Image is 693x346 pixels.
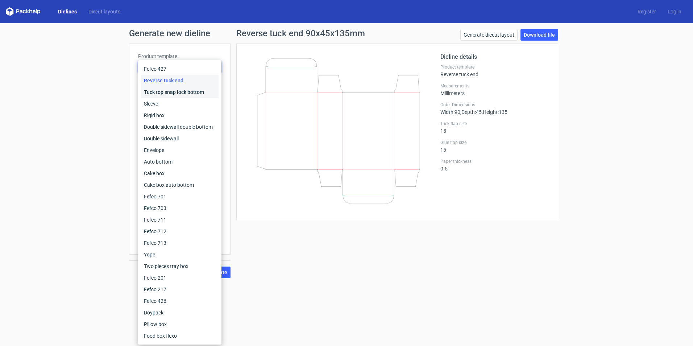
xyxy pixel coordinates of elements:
[141,168,219,179] div: Cake box
[440,140,549,145] label: Glue flap size
[141,260,219,272] div: Two pieces tray box
[440,64,549,70] label: Product template
[138,53,221,60] label: Product template
[141,110,219,121] div: Rigid box
[482,109,507,115] span: , Height : 135
[440,53,549,61] h2: Dieline details
[440,121,549,127] label: Tuck flap size
[440,102,549,108] label: Outer Dimensions
[141,284,219,295] div: Fefco 217
[141,295,219,307] div: Fefco 426
[141,133,219,144] div: Double sidewall
[141,179,219,191] div: Cake box auto bottom
[632,8,662,15] a: Register
[141,86,219,98] div: Tuck top snap lock bottom
[141,226,219,237] div: Fefco 712
[460,109,482,115] span: , Depth : 45
[236,29,365,38] h1: Reverse tuck end 90x45x135mm
[440,109,460,115] span: Width : 90
[141,144,219,156] div: Envelope
[141,202,219,214] div: Fefco 703
[520,29,558,41] a: Download file
[141,214,219,226] div: Fefco 711
[440,64,549,77] div: Reverse tuck end
[52,8,83,15] a: Dielines
[141,318,219,330] div: Pillow box
[440,121,549,134] div: 15
[141,249,219,260] div: Yope
[440,158,549,164] label: Paper thickness
[440,83,549,89] label: Measurements
[141,307,219,318] div: Doypack
[83,8,126,15] a: Diecut layouts
[141,272,219,284] div: Fefco 201
[129,29,564,38] h1: Generate new dieline
[141,237,219,249] div: Fefco 713
[440,158,549,172] div: 0.5
[141,98,219,110] div: Sleeve
[141,121,219,133] div: Double sidewall double bottom
[440,83,549,96] div: Millimeters
[440,140,549,153] div: 15
[141,156,219,168] div: Auto bottom
[141,191,219,202] div: Fefco 701
[141,330,219,342] div: Food box flexo
[460,29,518,41] a: Generate diecut layout
[141,75,219,86] div: Reverse tuck end
[141,63,219,75] div: Fefco 427
[662,8,687,15] a: Log in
